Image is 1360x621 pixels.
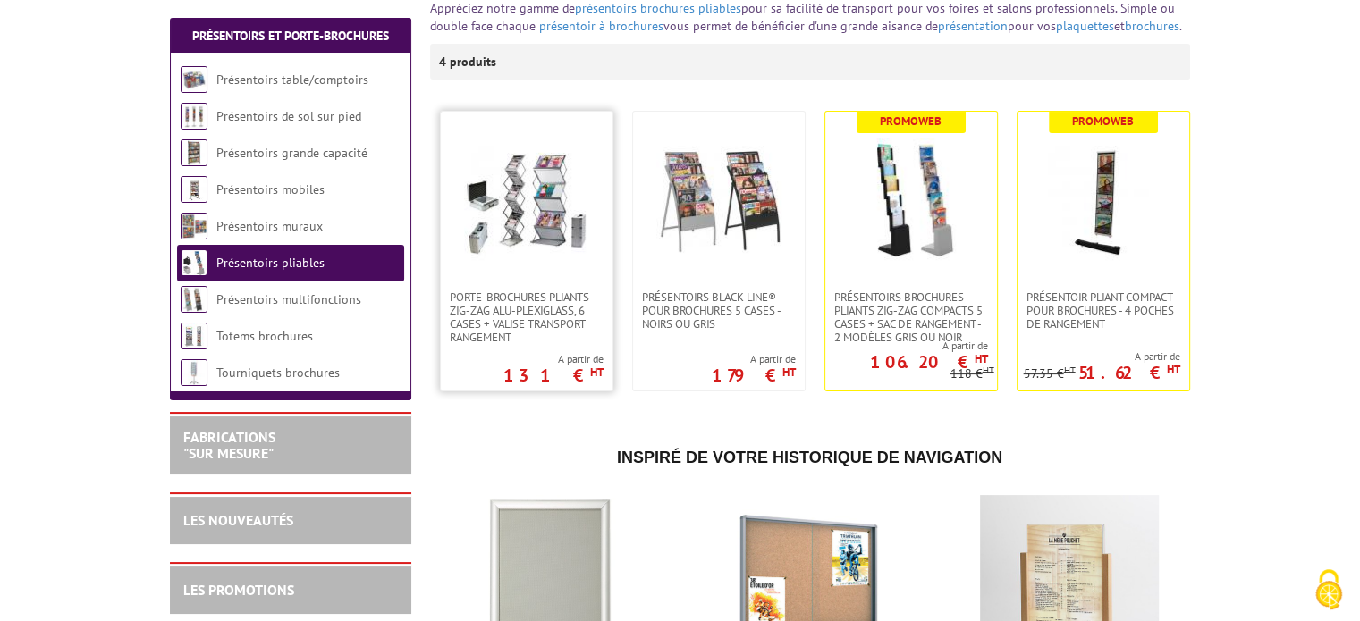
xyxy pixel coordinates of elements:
img: Présentoirs Black-Line® pour brochures 5 Cases - Noirs ou Gris [656,138,781,264]
img: Présentoirs pliables [181,249,207,276]
img: Cookies (fenêtre modale) [1306,567,1351,612]
a: Présentoirs brochures pliants Zig-Zag compacts 5 cases + sac de rangement - 2 Modèles Gris ou Noir [825,290,997,344]
img: Présentoir pliant compact pour brochures - 4 poches de rangement [1041,138,1166,264]
p: 57.35 € [1024,367,1076,381]
img: Présentoirs grande capacité [181,139,207,166]
img: Présentoirs muraux [181,213,207,239]
span: A partir de [712,352,796,366]
a: Présentoirs pliables [216,255,325,271]
a: brochures [1125,18,1179,34]
a: Totems brochures [216,328,313,344]
a: FABRICATIONS"Sur Mesure" [183,428,275,462]
sup: HT [1167,362,1180,377]
img: Présentoirs brochures pliants Zig-Zag compacts 5 cases + sac de rangement - 2 Modèles Gris ou Noir [849,138,974,264]
a: LES NOUVEAUTÉS [183,511,293,529]
span: Inspiré de votre historique de navigation [617,449,1002,466]
p: 106.20 € [870,357,988,367]
p: 51.62 € [1078,367,1180,378]
p: 4 produits [439,44,506,80]
img: Totems brochures [181,323,207,349]
sup: HT [975,351,988,366]
img: Présentoirs mobiles [181,176,207,203]
span: Présentoir pliant compact pour brochures - 4 poches de rangement [1026,290,1180,331]
span: A partir de [825,339,988,353]
a: Présentoirs muraux [216,218,323,234]
span: Porte-Brochures pliants ZIG-ZAG Alu-Plexiglass, 6 cases + valise transport rangement [450,290,604,344]
a: Présentoirs multifonctions [216,291,361,307]
a: plaquettes [1056,18,1114,34]
sup: HT [590,365,604,380]
p: 131 € [503,370,604,381]
img: Présentoirs table/comptoirs [181,66,207,93]
sup: HT [1064,364,1076,376]
a: LES PROMOTIONS [183,581,294,599]
b: Promoweb [880,113,942,129]
a: Présentoirs table/comptoirs [216,71,368,88]
button: Cookies (fenêtre modale) [1297,560,1360,621]
sup: HT [983,364,994,376]
b: Promoweb [1072,113,1134,129]
a: Présentoirs grande capacité [216,145,367,161]
span: A partir de [503,352,604,366]
span: Présentoirs brochures pliants Zig-Zag compacts 5 cases + sac de rangement - 2 Modèles Gris ou Noir [834,290,988,344]
a: Présentoir pliant compact pour brochures - 4 poches de rangement [1018,290,1189,331]
a: Présentoirs et Porte-brochures [192,28,389,44]
a: Présentoirs Black-Line® pour brochures 5 Cases - Noirs ou Gris [633,290,805,331]
p: 179 € [712,370,796,381]
span: A partir de [1024,349,1180,364]
a: Tourniquets brochures [216,365,340,381]
img: Tourniquets brochures [181,359,207,386]
img: Présentoirs multifonctions [181,286,207,313]
a: Présentoirs de sol sur pied [216,108,361,124]
p: 118 € [950,367,994,381]
a: Présentoirs mobiles [216,181,325,197]
a: présentation [938,18,1008,34]
img: Présentoirs de sol sur pied [181,103,207,130]
span: Présentoirs Black-Line® pour brochures 5 Cases - Noirs ou Gris [642,290,796,331]
sup: HT [782,365,796,380]
img: Porte-Brochures pliants ZIG-ZAG Alu-Plexiglass, 6 cases + valise transport rangement [464,138,589,264]
a: présentoir à brochures [539,18,663,34]
a: Porte-Brochures pliants ZIG-ZAG Alu-Plexiglass, 6 cases + valise transport rangement [441,290,612,344]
